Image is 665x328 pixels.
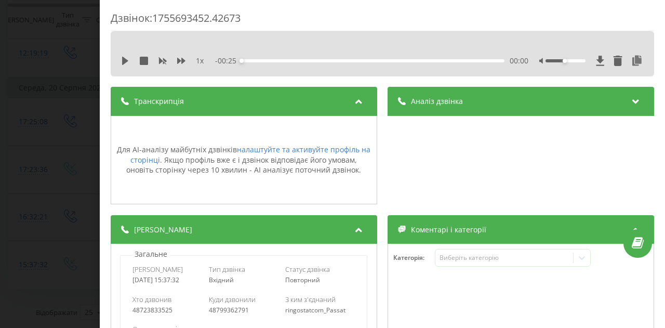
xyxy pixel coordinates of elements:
[285,275,320,284] span: Повторний
[132,307,202,314] div: 48723833525
[411,225,486,235] span: Коментарі і категорії
[209,265,245,274] span: Тип дзвінка
[510,56,528,66] span: 00:00
[116,145,371,175] div: Для AI-аналізу майбутніх дзвінків . Якщо профіль вже є і дзвінок відповідає його умовам, оновіть ...
[134,225,192,235] span: [PERSON_NAME]
[393,254,435,261] h4: Категорія :
[132,265,183,274] span: [PERSON_NAME]
[132,277,202,284] div: [DATE] 15:37:32
[285,265,330,274] span: Статус дзвінка
[132,249,170,259] p: Загальне
[130,145,370,165] a: налаштуйте та активуйте профіль на сторінці
[134,96,184,107] span: Транскрипція
[285,295,336,304] span: З ким з'єднаний
[411,96,463,107] span: Аналіз дзвінка
[111,11,654,31] div: Дзвінок : 1755693452.42673
[132,295,171,304] span: Хто дзвонив
[209,295,256,304] span: Куди дзвонили
[440,254,569,262] div: Виберіть категорію
[563,59,567,63] div: Accessibility label
[209,275,234,284] span: Вхідний
[215,56,242,66] span: - 00:25
[209,307,278,314] div: 48799362791
[196,56,204,66] span: 1 x
[240,59,244,63] div: Accessibility label
[285,307,355,314] div: ringostatcom_Passat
